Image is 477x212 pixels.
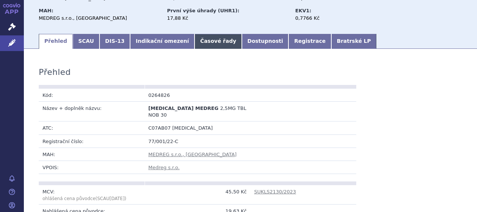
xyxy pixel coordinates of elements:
[39,148,145,161] td: MAH:
[39,102,145,121] td: Název + doplněk názvu:
[172,125,213,131] span: [MEDICAL_DATA]
[295,8,311,13] strong: EKV1:
[39,67,71,77] h3: Přehled
[145,185,250,205] td: 45,50 Kč
[145,89,250,102] td: 0264826
[42,196,95,201] span: ohlášená cena původce
[148,105,218,111] span: [MEDICAL_DATA] MEDREG
[288,34,331,49] a: Registrace
[295,15,379,22] div: 0,7766 Kč
[39,15,160,22] div: MEDREG s.r.o., [GEOGRAPHIC_DATA]
[39,121,145,135] td: ATC:
[148,125,171,131] span: C07AB07
[73,34,99,49] a: SCAU
[331,34,376,49] a: Bratrské LP
[254,189,296,194] a: SUKLS2130/2023
[167,8,239,13] strong: První výše úhrady (UHR1):
[195,34,242,49] a: Časové řady
[148,152,237,157] a: MEDREG s.r.o., [GEOGRAPHIC_DATA]
[145,135,356,148] td: 77/001/22-C
[99,34,130,49] a: DIS-13
[42,196,126,201] span: (SCAU )
[39,161,145,174] td: VPOIS:
[39,34,73,49] a: Přehled
[110,196,125,201] span: [DATE]
[39,135,145,148] td: Registrační číslo:
[39,185,145,205] td: MCV:
[148,105,246,118] span: 2,5MG TBL NOB 30
[242,34,289,49] a: Dostupnosti
[39,89,145,102] td: Kód:
[167,15,288,22] div: 17,88 Kč
[39,8,53,13] strong: MAH:
[148,165,180,170] a: Medreg s.r.o.
[130,34,195,49] a: Indikační omezení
